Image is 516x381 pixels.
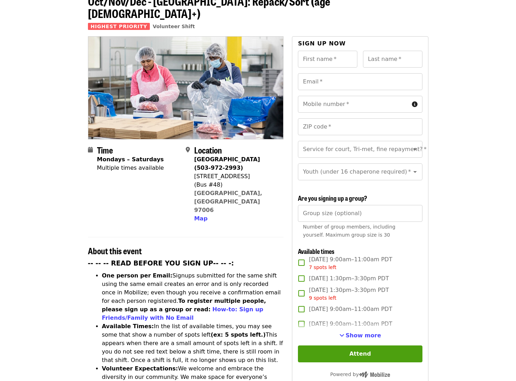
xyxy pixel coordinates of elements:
span: [DATE] 9:00am–11:00am PDT [309,255,392,271]
strong: (ex: 5 spots left.) [211,331,266,338]
strong: To register multiple people, please sign up as a group or read: [102,298,266,313]
img: Oct/Nov/Dec - Beaverton: Repack/Sort (age 10+) organized by Oregon Food Bank [88,37,284,139]
span: [DATE] 1:30pm–3:30pm PDT [309,286,389,302]
a: Volunteer Shift [153,24,195,29]
span: 7 spots left [309,264,336,270]
div: (Bus #48) [194,181,278,189]
input: Mobile number [298,96,409,113]
span: [DATE] 9:00am–11:00am PDT [309,305,392,313]
button: Attend [298,345,422,362]
span: [DATE] 9:00am–11:00am PDT [309,320,392,328]
button: See more timeslots [339,331,381,340]
div: [STREET_ADDRESS] [194,172,278,181]
span: Are you signing up a group? [298,193,367,202]
strong: Mondays – Saturdays [97,156,164,163]
i: map-marker-alt icon [186,146,190,153]
button: Open [410,167,420,177]
button: Open [410,144,420,154]
strong: Volunteer Expectations: [102,365,178,372]
i: circle-info icon [412,101,418,108]
span: Number of group members, including yourself. Maximum group size is 30 [303,224,395,238]
span: Time [97,144,113,156]
span: Show more [346,332,381,339]
a: How-to: Sign up Friends/Family with No Email [102,306,263,321]
strong: One person per Email: [102,272,173,279]
span: Powered by [330,371,390,377]
li: Signups submitted for the same shift using the same email creates an error and is only recorded o... [102,271,284,322]
input: Last name [363,51,422,68]
span: About this event [88,244,142,257]
a: [GEOGRAPHIC_DATA], [GEOGRAPHIC_DATA] 97006 [194,190,262,213]
img: Powered by Mobilize [359,371,390,378]
strong: [GEOGRAPHIC_DATA] (503-972-2993) [194,156,260,171]
input: Email [298,73,422,90]
button: Map [194,214,208,223]
span: Highest Priority [88,23,150,30]
span: Sign up now [298,40,346,47]
input: First name [298,51,357,68]
span: [DATE] 1:30pm–3:30pm PDT [309,274,389,283]
span: Available times [298,246,335,256]
span: Location [194,144,222,156]
i: calendar icon [88,146,93,153]
li: In the list of available times, you may see some that show a number of spots left This appears wh... [102,322,284,364]
span: 9 spots left [309,295,336,301]
strong: Available Times: [102,323,154,330]
strong: -- -- -- READ BEFORE YOU SIGN UP-- -- -: [88,260,234,267]
span: Map [194,215,208,222]
input: ZIP code [298,118,422,135]
input: [object Object] [298,205,422,222]
div: Multiple times available [97,164,164,172]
